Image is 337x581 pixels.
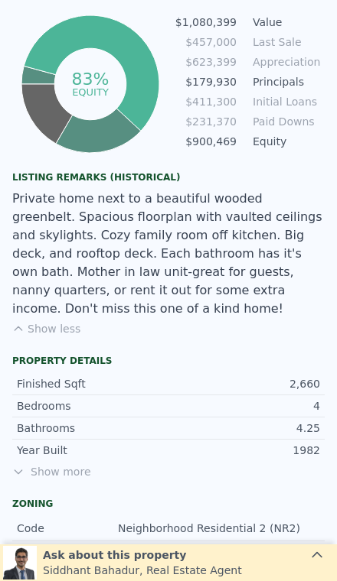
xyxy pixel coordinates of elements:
[12,190,325,318] div: Private home next to a beautiful wooded greenbelt. Spacious floorplan with vaulted ceilings and s...
[250,73,319,90] td: Principals
[17,443,168,458] div: Year Built
[250,34,319,50] td: Last Sale
[17,521,118,536] div: Code
[250,14,319,31] td: Value
[43,563,242,578] div: Siddhant Bahadur , Real Estate Agent
[71,70,109,89] tspan: 83%
[175,73,237,90] td: $179,930
[175,34,237,50] td: $457,000
[175,14,237,31] td: $1,080,399
[72,86,109,97] tspan: equity
[12,321,80,336] button: Show less
[168,443,320,458] div: 1982
[17,376,168,391] div: Finished Sqft
[12,171,325,183] div: Listing Remarks (Historical)
[175,54,237,70] td: $623,399
[175,133,237,150] td: $900,469
[12,498,325,510] div: Zoning
[250,133,319,150] td: Equity
[12,355,325,367] div: Property details
[250,113,319,130] td: Paid Downs
[168,398,320,414] div: 4
[43,547,242,563] div: Ask about this property
[250,93,319,110] td: Initial Loans
[168,376,320,391] div: 2,660
[3,546,37,579] img: Siddhant Bahadur
[168,420,320,436] div: 4.25
[17,420,168,436] div: Bathrooms
[17,398,168,414] div: Bedrooms
[12,464,325,479] span: Show more
[175,113,237,130] td: $231,370
[118,521,303,536] div: Neighborhood Residential 2 (NR2)
[175,93,237,110] td: $411,300
[250,54,319,70] td: Appreciation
